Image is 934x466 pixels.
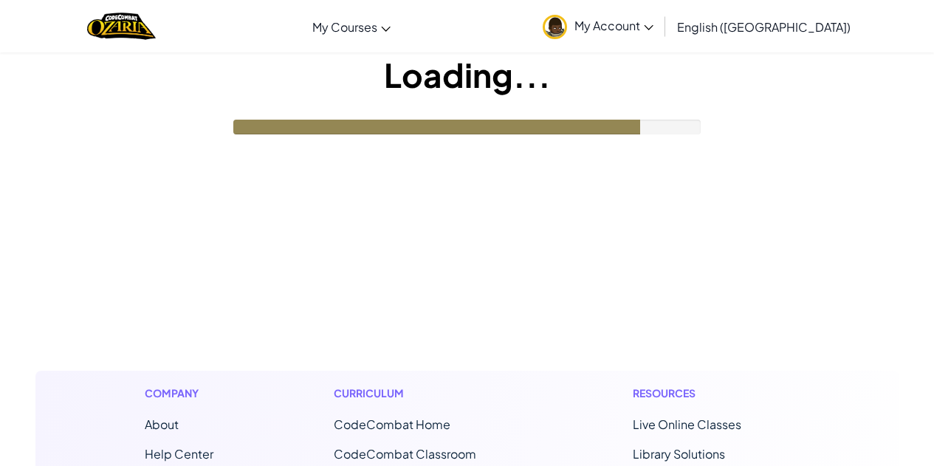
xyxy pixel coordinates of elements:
[145,386,213,401] h1: Company
[633,446,725,462] a: Library Solutions
[87,11,156,41] img: Home
[535,3,661,49] a: My Account
[670,7,858,47] a: English ([GEOGRAPHIC_DATA])
[574,18,653,33] span: My Account
[334,446,476,462] a: CodeCombat Classroom
[145,417,179,432] a: About
[87,11,156,41] a: Ozaria by CodeCombat logo
[334,386,512,401] h1: Curriculum
[305,7,398,47] a: My Courses
[543,15,567,39] img: avatar
[312,19,377,35] span: My Courses
[334,417,450,432] span: CodeCombat Home
[677,19,851,35] span: English ([GEOGRAPHIC_DATA])
[633,417,741,432] a: Live Online Classes
[633,386,790,401] h1: Resources
[145,446,213,462] a: Help Center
